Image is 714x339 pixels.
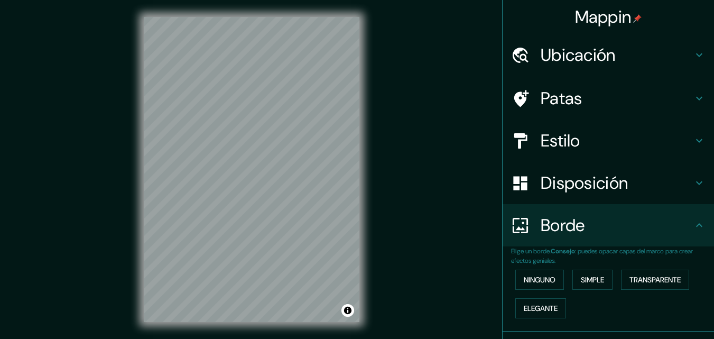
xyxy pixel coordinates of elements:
font: Ubicación [541,44,616,66]
font: Mappin [575,6,632,28]
font: Elige un borde. [511,247,551,255]
div: Ubicación [503,34,714,76]
font: Ninguno [524,275,555,285]
font: Consejo [551,247,575,255]
button: Activar o desactivar atribución [341,304,354,317]
font: Disposición [541,172,628,194]
font: Borde [541,214,585,236]
div: Borde [503,204,714,246]
button: Simple [572,270,613,290]
div: Estilo [503,120,714,162]
font: Patas [541,87,582,109]
img: pin-icon.png [633,14,642,23]
font: Estilo [541,130,580,152]
font: Elegante [524,304,558,313]
button: Transparente [621,270,689,290]
button: Ninguno [515,270,564,290]
button: Elegante [515,298,566,318]
canvas: Mapa [144,17,359,322]
iframe: Lanzador de widgets de ayuda [620,298,702,327]
div: Disposición [503,162,714,204]
font: Simple [581,275,604,285]
div: Patas [503,77,714,120]
font: : puedes opacar capas del marco para crear efectos geniales. [511,247,693,265]
font: Transparente [629,275,681,285]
